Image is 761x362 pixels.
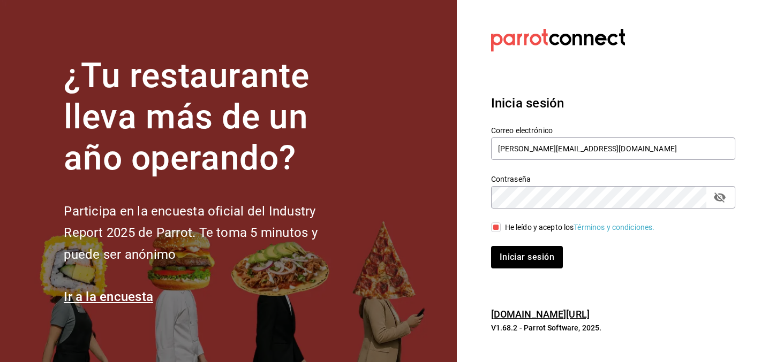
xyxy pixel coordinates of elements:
h2: Participa en la encuesta oficial del Industry Report 2025 de Parrot. Te toma 5 minutos y puede se... [64,201,353,266]
h1: ¿Tu restaurante lleva más de un año operando? [64,56,353,179]
input: Ingresa tu correo electrónico [491,137,735,160]
label: Correo electrónico [491,127,735,134]
a: Ir a la encuesta [64,289,153,304]
button: Iniciar sesión [491,246,563,268]
label: Contraseña [491,175,735,183]
div: He leído y acepto los [505,222,655,233]
a: [DOMAIN_NAME][URL] [491,309,590,320]
p: V1.68.2 - Parrot Software, 2025. [491,322,735,333]
h3: Inicia sesión [491,94,735,113]
a: Términos y condiciones. [574,223,654,232]
button: passwordField [711,188,729,206]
